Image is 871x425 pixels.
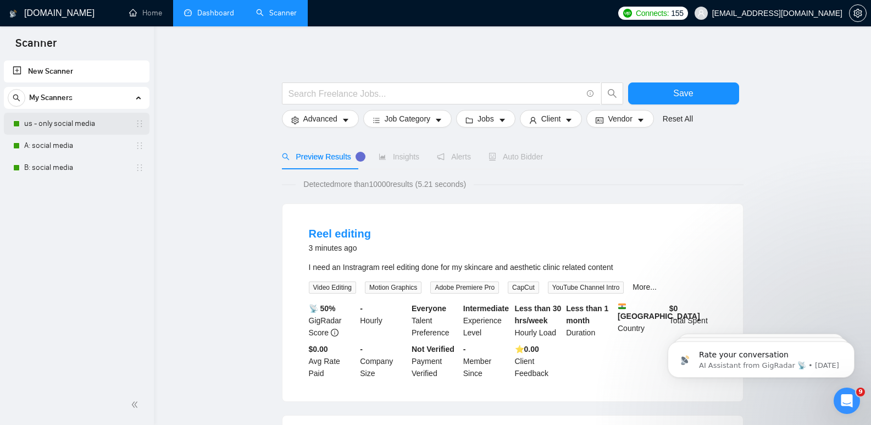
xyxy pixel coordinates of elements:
a: Reset All [663,113,693,125]
a: B: social media [24,157,129,179]
button: Save [628,82,739,104]
span: setting [291,116,299,124]
a: More... [633,283,657,291]
b: - [360,345,363,354]
span: Detected more than 10000 results (5.21 seconds) [296,178,474,190]
span: folder [465,116,473,124]
a: dashboardDashboard [184,8,234,18]
span: Client [541,113,561,125]
span: holder [135,163,144,172]
iframe: Intercom notifications message [651,318,871,395]
div: I need an Instragram reel editing done for my skincare and aesthetic clinic related content [309,261,717,273]
div: Duration [564,302,615,339]
span: Vendor [608,113,632,125]
b: - [463,345,466,354]
b: Everyone [412,304,446,313]
button: barsJob Categorycaret-down [363,110,452,128]
span: Insights [379,152,419,161]
span: Job Category [385,113,430,125]
span: Auto Bidder [489,152,543,161]
div: Payment Verified [409,343,461,379]
img: upwork-logo.png [623,9,632,18]
span: Save [673,86,693,100]
div: Country [615,302,667,339]
span: Jobs [478,113,494,125]
b: [GEOGRAPHIC_DATA] [618,302,700,321]
span: search [282,153,290,161]
a: Reel editing [309,228,371,240]
div: Talent Preference [409,302,461,339]
div: Member Since [461,343,513,379]
img: logo [9,5,17,23]
div: Client Feedback [513,343,564,379]
div: Avg Rate Paid [307,343,358,379]
span: Motion Graphics [365,282,421,294]
b: Less than 30 hrs/week [515,304,562,325]
span: user [529,116,537,124]
span: caret-down [342,116,349,124]
div: Company Size [358,343,409,379]
span: caret-down [498,116,506,124]
a: us - only social media [24,113,129,135]
span: caret-down [637,116,645,124]
b: Less than 1 month [566,304,608,325]
div: GigRadar Score [307,302,358,339]
span: caret-down [565,116,573,124]
span: Connects: [636,7,669,19]
b: 📡 50% [309,304,336,313]
a: setting [849,9,867,18]
a: A: social media [24,135,129,157]
button: setting [849,4,867,22]
span: Alerts [437,152,471,161]
button: search [8,89,25,107]
b: Intermediate [463,304,509,313]
span: area-chart [379,153,386,161]
div: Hourly Load [513,302,564,339]
span: info-circle [587,90,594,97]
button: userClientcaret-down [520,110,582,128]
div: 3 minutes ago [309,241,371,255]
iframe: Intercom live chat [834,388,860,414]
li: New Scanner [4,60,149,82]
span: robot [489,153,496,161]
span: Preview Results [282,152,361,161]
span: idcard [596,116,603,124]
span: Advanced [303,113,337,125]
a: searchScanner [256,8,297,18]
span: 9 [856,388,865,396]
b: - [360,304,363,313]
span: My Scanners [29,87,73,109]
img: 🇮🇳 [618,302,626,310]
a: New Scanner [13,60,141,82]
span: info-circle [331,329,339,336]
span: Video Editing [309,282,357,294]
span: notification [437,153,445,161]
span: bars [373,116,380,124]
span: 155 [671,7,683,19]
button: search [601,82,623,104]
a: homeHome [129,8,162,18]
li: My Scanners [4,87,149,179]
span: holder [135,119,144,128]
span: Adobe Premiere Pro [430,282,499,294]
div: Total Spent [667,302,719,339]
b: Not Verified [412,345,454,354]
span: search [602,89,623,98]
span: Scanner [7,35,65,58]
span: holder [135,141,144,150]
span: CapCut [508,282,539,294]
b: $0.00 [309,345,328,354]
button: folderJobscaret-down [456,110,515,128]
b: $ 0 [669,304,678,313]
b: ⭐️ 0.00 [515,345,539,354]
div: Tooltip anchor [356,152,365,162]
div: Experience Level [461,302,513,339]
span: YouTube Channel Intro [548,282,624,294]
div: Hourly [358,302,409,339]
button: idcardVendorcaret-down [586,110,653,128]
